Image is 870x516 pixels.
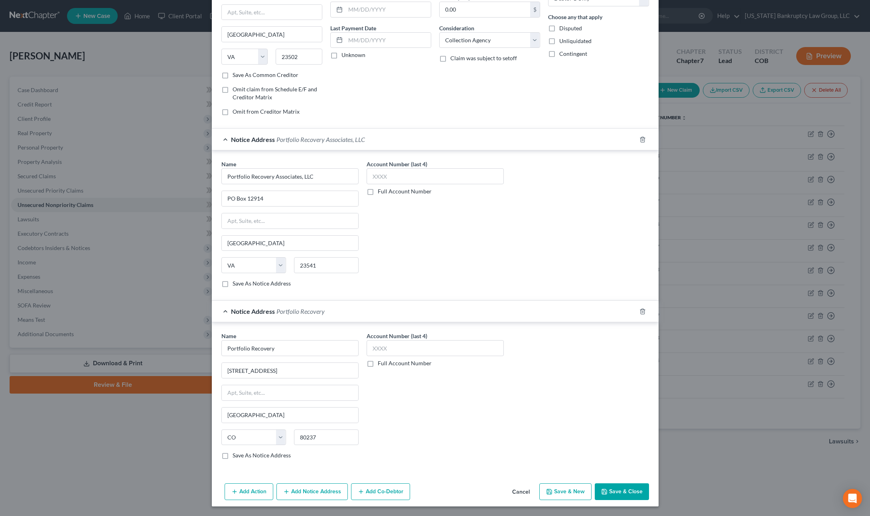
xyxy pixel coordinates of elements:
[440,2,530,17] input: 0.00
[330,24,376,32] label: Last Payment Date
[222,385,358,400] input: Apt, Suite, etc...
[233,280,291,288] label: Save As Notice Address
[439,24,474,32] label: Consideration
[221,333,236,339] span: Name
[233,71,298,79] label: Save As Common Creditor
[294,257,359,273] input: Enter zip..
[231,136,275,143] span: Notice Address
[559,50,587,57] span: Contingent
[222,213,358,228] input: Apt, Suite, etc...
[276,307,325,315] span: Portfolio Recovery
[367,168,504,184] input: XXXX
[559,25,582,32] span: Disputed
[222,408,358,423] input: Enter city...
[378,359,432,367] label: Full Account Number
[294,429,359,445] input: Enter zip..
[548,13,602,21] label: Choose any that apply
[843,489,862,508] div: Open Intercom Messenger
[222,5,322,20] input: Apt, Suite, etc...
[539,483,592,500] button: Save & New
[345,2,431,17] input: MM/DD/YYYY
[341,51,365,59] label: Unknown
[222,236,358,251] input: Enter city...
[367,340,504,356] input: XXXX
[221,161,236,167] span: Name
[595,483,649,500] button: Save & Close
[559,37,592,44] span: Unliquidated
[450,55,517,61] span: Claim was subject to setoff
[222,191,358,206] input: Enter address...
[222,27,322,42] input: Enter city...
[367,160,427,168] label: Account Number (last 4)
[351,483,410,500] button: Add Co-Debtor
[530,2,540,17] div: $
[231,307,275,315] span: Notice Address
[276,136,365,143] span: Portfolio Recovery Associates, LLC
[506,484,536,500] button: Cancel
[276,483,348,500] button: Add Notice Address
[225,483,273,500] button: Add Action
[367,332,427,340] label: Account Number (last 4)
[221,168,359,184] input: Search by name...
[233,451,291,459] label: Save As Notice Address
[222,363,358,378] input: Enter address...
[233,86,317,100] span: Omit claim from Schedule E/F and Creditor Matrix
[345,33,431,48] input: MM/DD/YYYY
[221,340,359,356] input: Search by name...
[378,187,432,195] label: Full Account Number
[276,49,322,65] input: Enter zip...
[233,108,300,115] span: Omit from Creditor Matrix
